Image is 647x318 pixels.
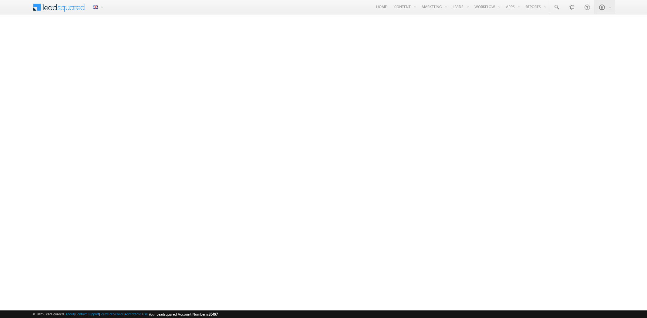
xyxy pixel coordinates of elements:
[209,312,218,316] span: 35497
[75,312,99,316] a: Contact Support
[149,312,218,316] span: Your Leadsquared Account Number is
[100,312,124,316] a: Terms of Service
[125,312,148,316] a: Acceptable Use
[32,311,218,317] span: © 2025 LeadSquared | | | | |
[66,312,74,316] a: About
